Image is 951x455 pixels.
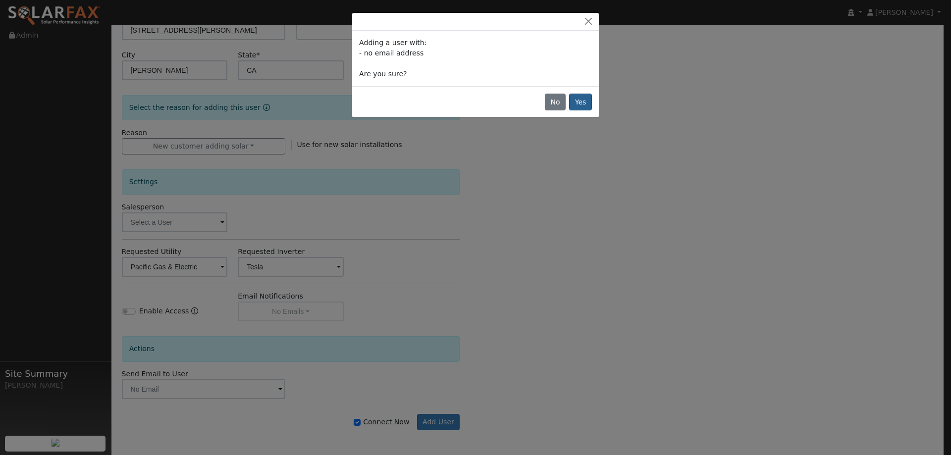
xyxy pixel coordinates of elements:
[569,94,592,110] button: Yes
[359,39,426,47] span: Adding a user with:
[581,16,595,27] button: Close
[545,94,566,110] button: No
[359,70,407,78] span: Are you sure?
[359,49,423,57] span: - no email address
